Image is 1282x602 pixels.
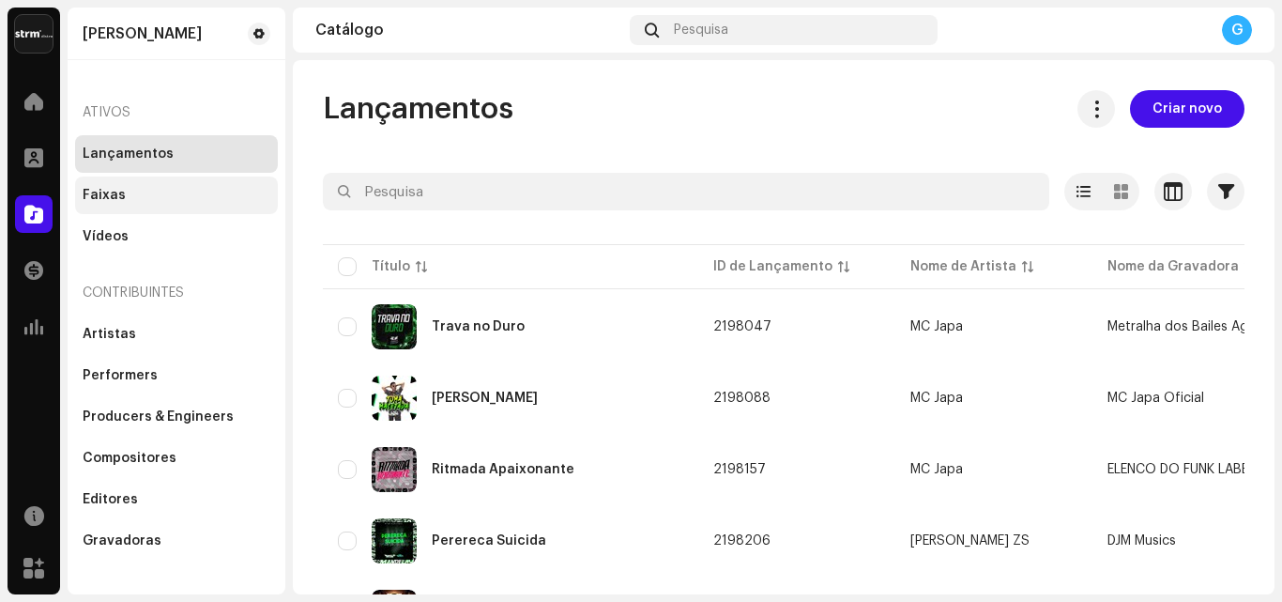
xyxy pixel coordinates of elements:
[75,270,278,316] re-a-nav-header: Contribuintes
[674,23,728,38] span: Pesquisa
[372,447,417,492] img: 7d0fe4ac-00f6-4601-b220-d999f33ab097
[713,534,771,548] span: 2198206
[910,534,1030,548] div: [PERSON_NAME] ZS
[83,26,202,41] div: Gerson Ferreira Yokobatake
[75,316,278,353] re-m-nav-item: Artistas
[315,23,622,38] div: Catálogo
[910,320,1077,333] span: MC Japa
[1107,257,1239,276] div: Nome da Gravadora
[713,392,771,405] span: 2198088
[75,481,278,518] re-m-nav-item: Editores
[75,177,278,214] re-m-nav-item: Faixas
[910,320,963,333] div: MC Japa
[75,218,278,255] re-m-nav-item: Vídeos
[713,257,832,276] div: ID de Lançamento
[910,257,1016,276] div: Nome de Artista
[372,376,417,421] img: 828ce8bf-1283-4896-8f95-653f3d6c03dd
[83,368,158,383] div: Performers
[713,320,771,333] span: 2198047
[83,492,138,507] div: Editores
[1130,90,1244,128] button: Criar novo
[432,534,546,548] div: Perereca Suicida
[75,90,278,135] re-a-nav-header: Ativos
[83,327,136,342] div: Artistas
[432,392,538,405] div: Toma Macetada
[372,257,410,276] div: Título
[1222,15,1252,45] div: G
[910,463,963,476] div: MC Japa
[432,463,574,476] div: Ritmada Apaixonante
[910,463,1077,476] span: MC Japa
[83,188,126,203] div: Faixas
[75,357,278,394] re-m-nav-item: Performers
[432,320,525,333] div: Trava no Duro
[15,15,53,53] img: 408b884b-546b-4518-8448-1008f9c76b02
[910,534,1077,548] span: DJ REIS ZS
[75,135,278,173] re-m-nav-item: Lançamentos
[1107,463,1255,476] span: ELENCO DO FUNK LABEL
[83,533,161,548] div: Gravadoras
[372,304,417,349] img: 5132a255-66db-41c8-8506-3fae26e5b8d1
[910,392,963,405] div: MC Japa
[372,518,417,563] img: 849104bc-9e98-4afd-99ab-c5de2ae64802
[1107,392,1204,405] span: MC Japa Oficial
[1107,534,1176,548] span: DJM Musics
[75,522,278,560] re-m-nav-item: Gravadoras
[713,463,766,476] span: 2198157
[75,398,278,436] re-m-nav-item: Producers & Engineers
[83,409,234,424] div: Producers & Engineers
[910,392,1077,405] span: MC Japa
[75,440,278,477] re-m-nav-item: Compositores
[1152,90,1222,128] span: Criar novo
[323,90,513,128] span: Lançamentos
[323,173,1049,210] input: Pesquisa
[83,147,174,162] div: Lançamentos
[83,229,129,244] div: Vídeos
[83,451,176,466] div: Compositores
